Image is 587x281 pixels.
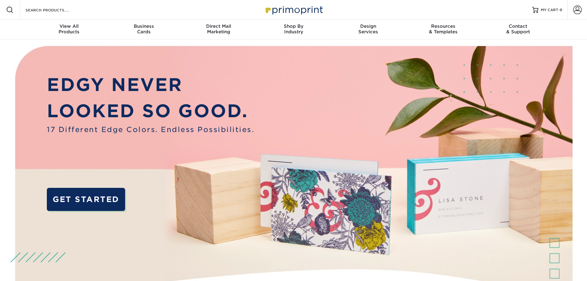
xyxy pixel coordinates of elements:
a: Direct MailMarketing [181,20,256,39]
img: Primoprint [263,3,324,16]
p: LOOKED SO GOOD. [47,98,254,124]
div: Marketing [181,23,256,35]
a: Resources& Templates [406,20,481,39]
div: Products [32,23,107,35]
span: Direct Mail [181,23,256,29]
a: Contact& Support [481,20,556,39]
a: DesignServices [331,20,406,39]
a: GET STARTED [47,188,125,211]
span: Resources [406,23,481,29]
div: & Templates [406,23,481,35]
span: MY CART [541,7,558,13]
a: BusinessCards [106,20,181,39]
span: View All [32,23,107,29]
span: Design [331,23,406,29]
a: View AllProducts [32,20,107,39]
div: Services [331,23,406,35]
div: & Support [481,23,556,35]
input: SEARCH PRODUCTS..... [25,6,85,14]
span: Shop By [256,23,331,29]
span: Business [106,23,181,29]
div: Cards [106,23,181,35]
span: 17 Different Edge Colors. Endless Possibilities. [47,124,254,135]
div: Industry [256,23,331,35]
span: 0 [560,8,562,12]
span: Contact [481,23,556,29]
a: Shop ByIndustry [256,20,331,39]
p: EDGY NEVER [47,72,254,98]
